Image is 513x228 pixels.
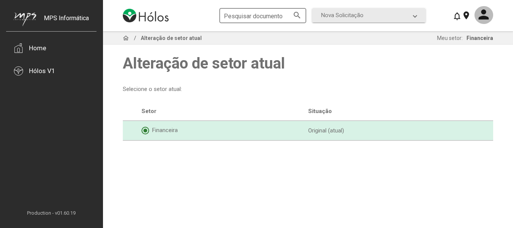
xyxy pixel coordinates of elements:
[142,108,308,115] div: Setor
[121,33,130,43] mat-icon: home
[134,35,136,41] span: /
[437,35,463,41] span: Meu setor:
[123,9,169,22] img: logo-holos.png
[308,108,475,115] div: Situação
[308,127,475,134] div: Original (atual)
[6,210,96,216] span: Production - v01.60.19
[29,67,55,75] div: Hólos V1
[44,14,89,33] div: MPS Informática
[123,86,182,92] div: Selecione o setor atual:
[293,10,302,19] mat-icon: search
[123,45,493,82] span: Alteração de setor atual
[321,12,363,19] span: Nova Solicitação
[141,35,202,41] span: Alteração de setor atual
[142,127,308,134] div: Financeira
[466,35,493,41] span: Financeira
[14,12,36,26] img: mps-image-cropped.png
[29,44,46,52] div: Home
[312,8,426,22] mat-expansion-panel-header: Nova Solicitação
[462,11,471,20] mat-icon: location_on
